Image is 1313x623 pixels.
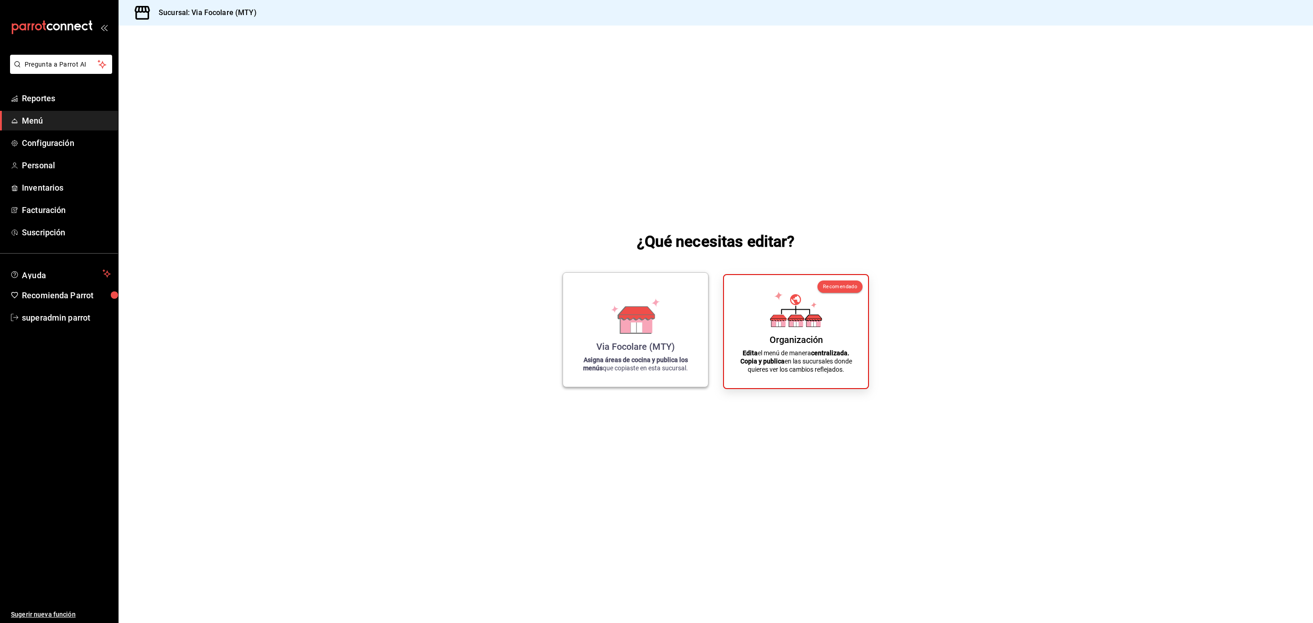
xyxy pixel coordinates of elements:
span: Recomendado [823,284,857,290]
span: Recomienda Parrot [22,289,111,301]
span: Personal [22,159,111,171]
div: Via Focolare (MTY) [596,341,675,352]
div: Organización [770,334,823,345]
span: Menú [22,114,111,127]
span: Reportes [22,92,111,104]
a: Pregunta a Parrot AI [6,66,112,76]
span: Sugerir nueva función [11,610,111,619]
button: Pregunta a Parrot AI [10,55,112,74]
h1: ¿Qué necesitas editar? [637,230,795,252]
span: Inventarios [22,182,111,194]
button: open_drawer_menu [100,24,108,31]
strong: Copia y publica [740,358,785,365]
span: Facturación [22,204,111,216]
strong: centralizada. [811,349,849,357]
strong: Asigna áreas de cocina y publica los menús [583,356,688,372]
span: Pregunta a Parrot AI [25,60,98,69]
span: Ayuda [22,268,99,279]
p: el menú de manera en las sucursales donde quieres ver los cambios reflejados. [735,349,857,374]
span: superadmin parrot [22,311,111,324]
span: Configuración [22,137,111,149]
span: Suscripción [22,226,111,239]
h3: Sucursal: Via Focolare (MTY) [151,7,257,18]
strong: Edita [743,349,758,357]
p: que copiaste en esta sucursal. [574,356,697,372]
